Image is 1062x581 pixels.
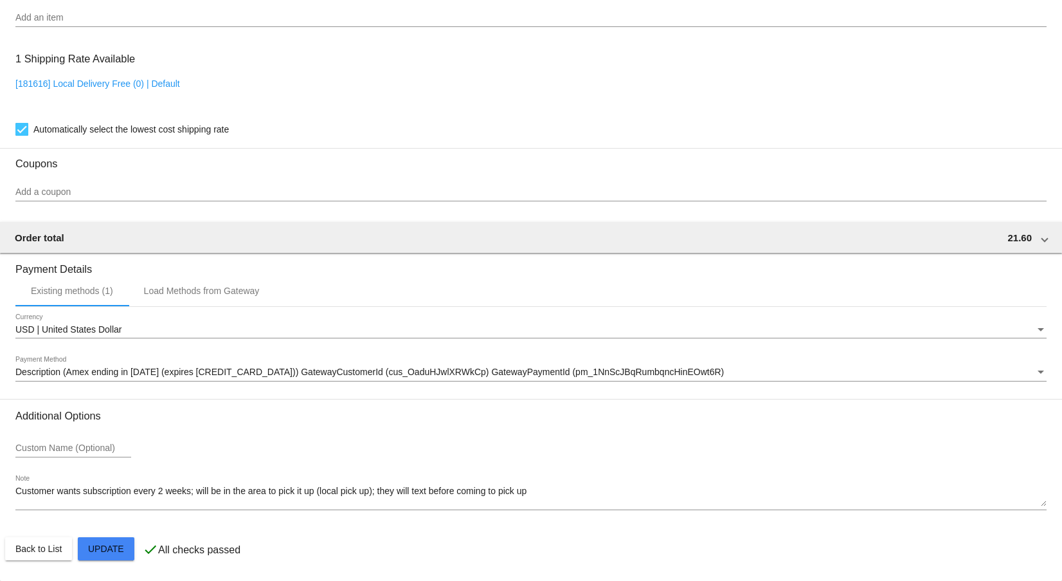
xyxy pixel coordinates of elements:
[33,122,229,137] span: Automatically select the lowest cost shipping rate
[5,537,72,560] button: Back to List
[15,78,180,89] a: [181616] Local Delivery Free (0) | Default
[88,544,124,554] span: Update
[15,410,1047,422] h3: Additional Options
[15,13,1047,23] input: Add an item
[15,367,724,377] span: Description (Amex ending in [DATE] (expires [CREDIT_CARD_DATA])) GatewayCustomerId (cus_OaduHJwlX...
[1007,232,1032,243] span: 21.60
[15,367,1047,378] mat-select: Payment Method
[15,148,1047,170] h3: Coupons
[15,232,64,243] span: Order total
[15,324,122,335] span: USD | United States Dollar
[78,537,134,560] button: Update
[15,325,1047,335] mat-select: Currency
[15,443,131,454] input: Custom Name (Optional)
[31,286,113,296] div: Existing methods (1)
[15,45,135,73] h3: 1 Shipping Rate Available
[15,544,62,554] span: Back to List
[144,286,260,296] div: Load Methods from Gateway
[143,542,158,557] mat-icon: check
[15,187,1047,198] input: Add a coupon
[158,544,240,556] p: All checks passed
[15,254,1047,275] h3: Payment Details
